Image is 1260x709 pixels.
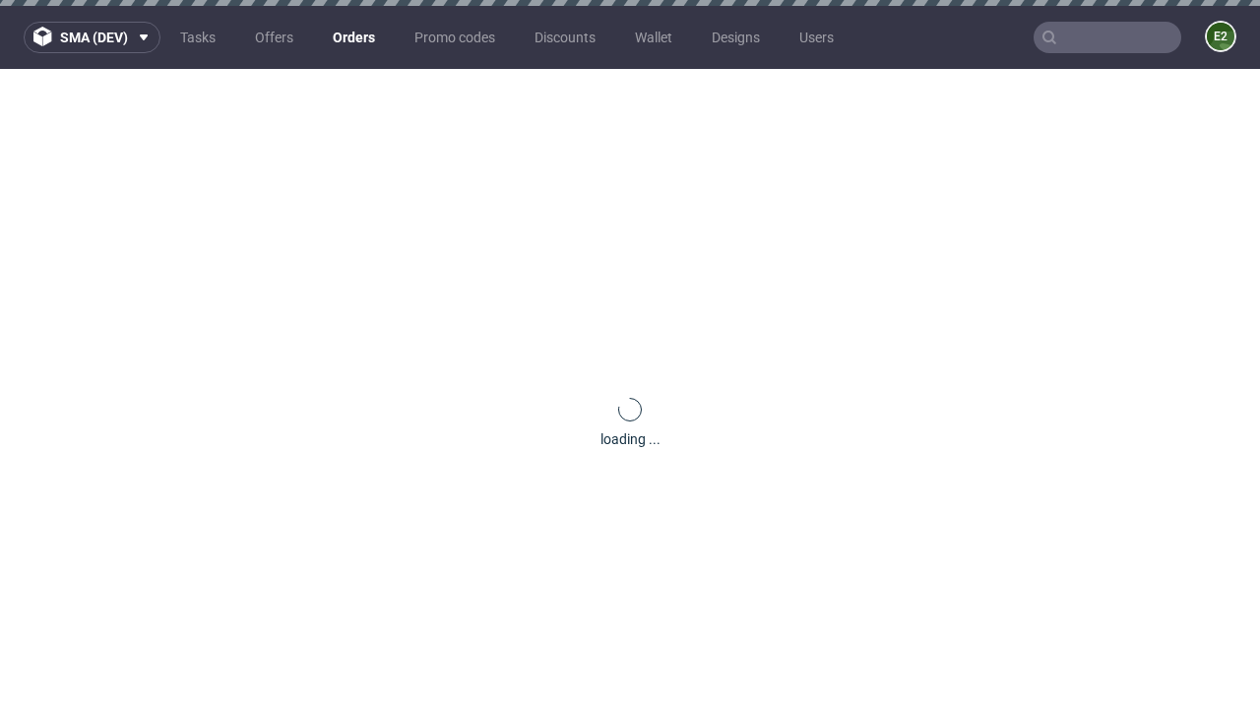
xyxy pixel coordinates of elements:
a: Users [787,22,846,53]
a: Orders [321,22,387,53]
a: Designs [700,22,772,53]
a: Offers [243,22,305,53]
div: loading ... [600,429,661,449]
figcaption: e2 [1207,23,1234,50]
a: Promo codes [403,22,507,53]
a: Tasks [168,22,227,53]
button: sma (dev) [24,22,160,53]
a: Discounts [523,22,607,53]
span: sma (dev) [60,31,128,44]
a: Wallet [623,22,684,53]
